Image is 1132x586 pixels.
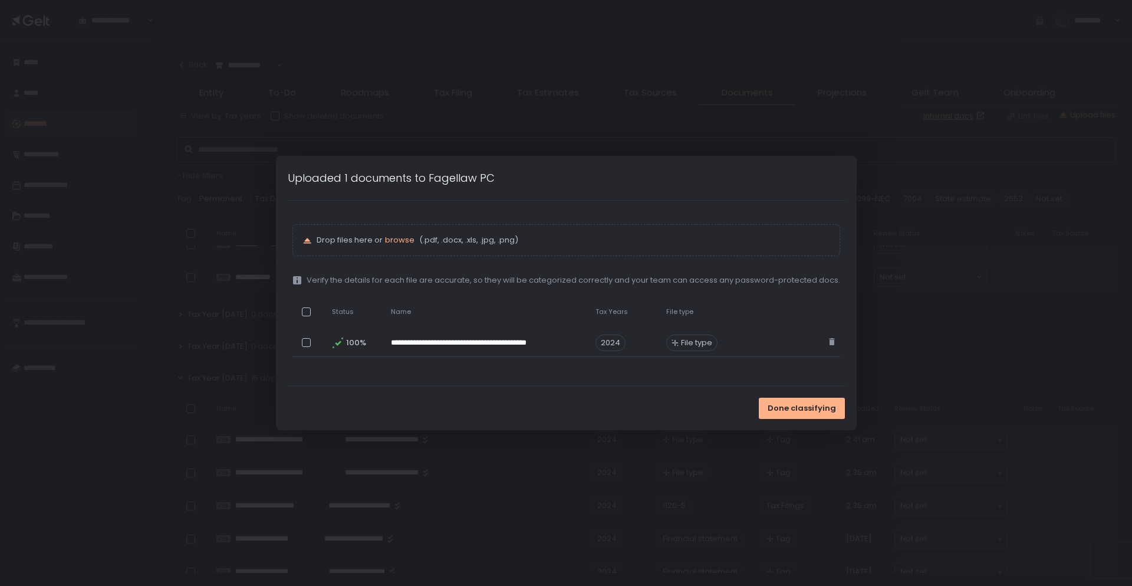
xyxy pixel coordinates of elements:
[307,275,840,286] span: Verify the details for each file are accurate, so they will be categorized correctly and your tea...
[595,307,628,316] span: Tax Years
[595,335,626,351] span: 2024
[768,403,836,414] span: Done classifying
[666,307,693,316] span: File type
[385,234,414,245] span: browse
[391,307,411,316] span: Name
[681,338,712,348] span: File type
[417,235,518,245] span: (.pdf, .docx, .xls, .jpg, .png)
[759,398,845,419] button: Done classifying
[346,338,365,348] span: 100%
[385,235,414,245] button: browse
[317,235,830,245] p: Drop files here or
[332,307,354,316] span: Status
[288,170,495,186] h1: Uploaded 1 documents to Fagellaw PC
